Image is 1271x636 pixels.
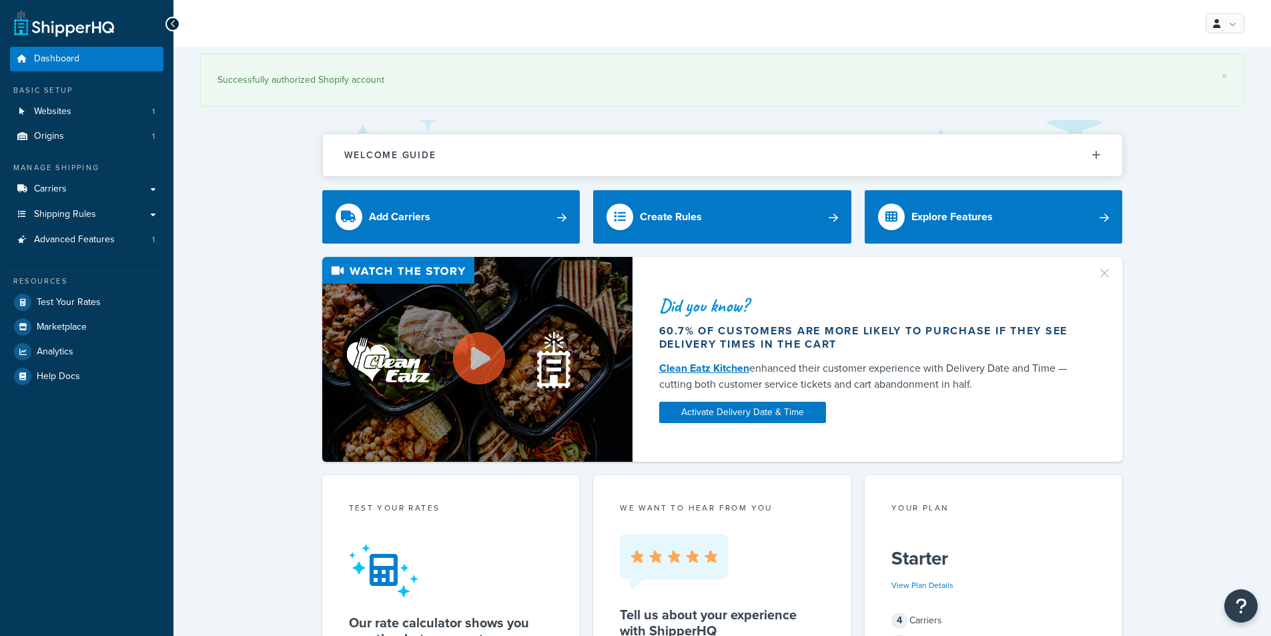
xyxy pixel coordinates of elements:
span: 1 [152,131,155,142]
button: Welcome Guide [323,134,1122,176]
h2: Welcome Guide [344,150,436,160]
button: Open Resource Center [1224,589,1258,623]
a: Clean Eatz Kitchen [659,360,749,376]
span: Help Docs [37,371,80,382]
span: Carriers [34,184,67,195]
a: Advanced Features1 [10,228,163,252]
div: Resources [10,276,163,287]
img: Video thumbnail [322,257,632,462]
a: Websites1 [10,99,163,124]
div: Successfully authorized Shopify account [218,71,1227,89]
span: Dashboard [34,53,79,65]
span: Origins [34,131,64,142]
a: Create Rules [593,190,851,244]
span: 1 [152,106,155,117]
div: 60.7% of customers are more likely to purchase if they see delivery times in the cart [659,324,1081,351]
span: 4 [891,613,907,629]
li: Origins [10,124,163,149]
a: Activate Delivery Date & Time [659,402,826,423]
div: Test your rates [349,502,554,517]
div: Carriers [891,611,1096,630]
a: Help Docs [10,364,163,388]
div: Did you know? [659,296,1081,315]
a: Analytics [10,340,163,364]
span: Marketplace [37,322,87,333]
span: 1 [152,234,155,246]
a: Explore Features [865,190,1123,244]
a: View Plan Details [891,579,953,591]
div: Manage Shipping [10,162,163,174]
a: Shipping Rules [10,202,163,227]
a: Marketplace [10,315,163,339]
a: Add Carriers [322,190,580,244]
div: Explore Features [911,208,993,226]
li: Websites [10,99,163,124]
div: Add Carriers [369,208,430,226]
a: × [1222,71,1227,81]
h5: Starter [891,548,1096,569]
a: Origins1 [10,124,163,149]
span: Analytics [37,346,73,358]
div: enhanced their customer experience with Delivery Date and Time — cutting both customer service ti... [659,360,1081,392]
div: Create Rules [640,208,702,226]
span: Test Your Rates [37,297,101,308]
div: Basic Setup [10,85,163,96]
span: Websites [34,106,71,117]
p: we want to hear from you [620,502,825,514]
li: Advanced Features [10,228,163,252]
a: Test Your Rates [10,290,163,314]
span: Shipping Rules [34,209,96,220]
span: Advanced Features [34,234,115,246]
a: Dashboard [10,47,163,71]
a: Carriers [10,177,163,202]
div: Your Plan [891,502,1096,517]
